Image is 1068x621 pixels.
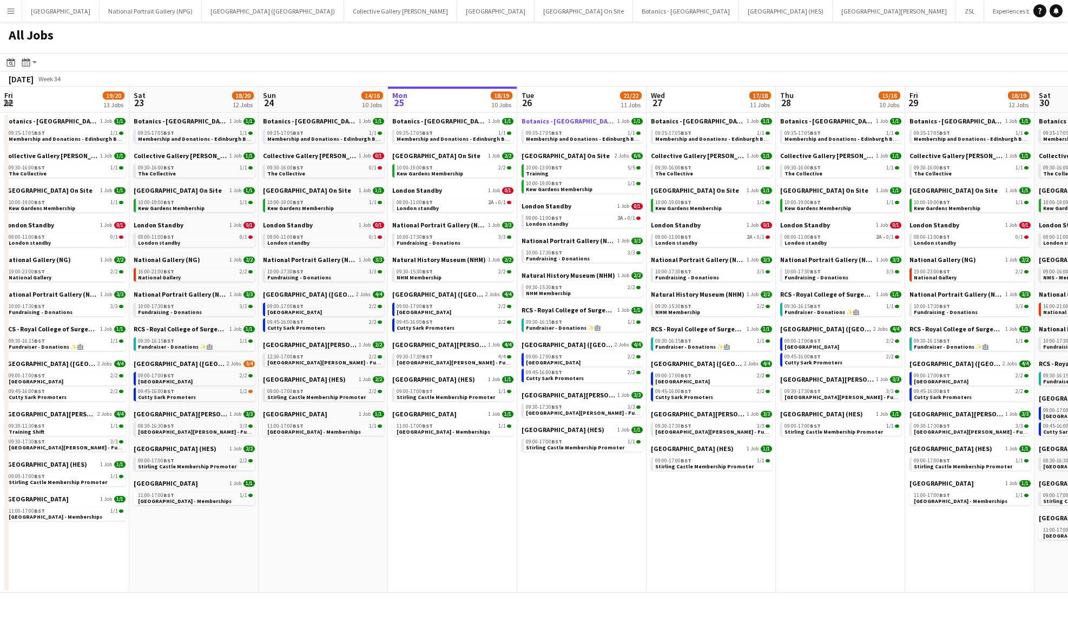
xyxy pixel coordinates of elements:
a: 10:00-19:00BST1/1Kew Gardens Membership [914,199,1029,211]
a: [GEOGRAPHIC_DATA] On Site1 Job2/2 [392,152,513,160]
span: 0/1 [502,187,513,194]
div: [GEOGRAPHIC_DATA] On Site2 Jobs6/610:00-13:00BST5/5Training10:00-19:00BST1/1Kew Gardens Membership [522,152,643,202]
div: London Standby1 Job0/108:00-11:00BST0/1London standby [134,221,255,256]
span: 10:00-19:00 [9,200,45,205]
span: Collective Gallery Calton Hill [651,152,744,160]
a: Botanics - [GEOGRAPHIC_DATA]1 Job1/1 [263,117,384,125]
span: 09:30-16:00 [914,165,950,171]
span: Membership and Donations - Edinburgh Botanics [784,135,913,142]
span: 1/1 [110,165,118,171]
span: 1/1 [502,118,513,125]
span: BST [939,199,950,206]
span: Botanics - Edinburgh [651,117,744,125]
span: 2A [488,200,494,205]
a: 09:35-17:05BST1/1Membership and Donations - Edinburgh Botanics [397,129,511,142]
span: BST [681,164,691,171]
span: BST [681,199,691,206]
span: 1 Job [359,222,371,228]
span: 1/1 [886,165,894,171]
span: 1/1 [757,165,764,171]
span: 08:00-11:00 [397,200,433,205]
span: 1 Job [488,222,500,228]
span: 1/1 [114,118,126,125]
a: London Standby1 Job0/1 [780,221,901,229]
span: 1 Job [876,187,888,194]
span: 1/1 [761,187,772,194]
span: BST [551,180,562,187]
span: BST [34,129,45,136]
span: 1/1 [1016,165,1023,171]
span: 1 Job [229,187,241,194]
span: BST [810,199,821,206]
span: 2/2 [502,153,513,159]
span: 0/1 [373,222,384,228]
span: 10:00-19:00 [526,181,562,186]
span: 09:35-17:05 [9,130,45,136]
span: BST [422,164,433,171]
a: 08:00-11:00BST2A•0/1London standby [397,199,511,211]
span: Kew Gardens Membership [397,170,463,177]
a: Collective Gallery [PERSON_NAME]1 Job1/1 [134,152,255,160]
span: 09:35-17:05 [655,130,691,136]
span: 0/1 [498,200,506,205]
span: 1 Job [747,118,759,125]
span: 1 Job [488,187,500,194]
span: 1/1 [110,200,118,205]
span: 09:30-16:00 [138,165,174,171]
div: National Portrait Gallery (NPG)1 Job3/310:00-17:30BST3/3Fundraising - Donations [392,221,513,256]
span: BST [422,199,433,206]
span: Membership and Donations - Edinburgh Botanics [9,135,137,142]
span: 0/1 [890,222,901,228]
a: 09:35-17:05BST1/1Membership and Donations - Edinburgh Botanics [655,129,770,142]
a: Botanics - [GEOGRAPHIC_DATA]1 Job1/1 [651,117,772,125]
span: London Standby [134,221,183,229]
span: National Portrait Gallery (NPG) [392,221,486,229]
span: 10:00-19:00 [397,165,433,171]
div: London Standby1 Job0/108:00-11:00BST2A•0/1London standby [651,221,772,256]
a: Botanics - [GEOGRAPHIC_DATA]1 Job1/1 [909,117,1031,125]
span: 1 Job [876,153,888,159]
a: London Standby1 Job0/1 [522,202,643,210]
span: BST [163,164,174,171]
a: 09:30-16:00BST1/1The Collective [655,164,770,177]
button: [GEOGRAPHIC_DATA] [22,1,100,22]
span: 1 Job [100,187,112,194]
a: Botanics - [GEOGRAPHIC_DATA]1 Job1/1 [780,117,901,125]
div: London Standby1 Job0/108:00-11:00BST2A•0/1London standby [392,186,513,221]
span: 10:00-13:00 [526,165,562,171]
span: BST [810,164,821,171]
div: Botanics - [GEOGRAPHIC_DATA]1 Job1/109:35-17:05BST1/1Membership and Donations - Edinburgh Botanics [651,117,772,152]
span: 1 Job [359,118,371,125]
span: The Collective [914,170,952,177]
span: 1/1 [240,130,247,136]
span: Collective Gallery Calton Hill [780,152,874,160]
span: 1/1 [1019,187,1031,194]
span: 0/1 [373,153,384,159]
a: London Standby1 Job0/1 [4,221,126,229]
span: BST [34,164,45,171]
span: 1/1 [1019,153,1031,159]
span: 3/3 [502,222,513,228]
button: [GEOGRAPHIC_DATA] [457,1,535,22]
div: Botanics - [GEOGRAPHIC_DATA]1 Job1/109:35-17:05BST1/1Membership and Donations - Edinburgh Botanics [263,117,384,152]
span: 1 Job [617,203,629,210]
span: Membership and Donations - Edinburgh Botanics [267,135,395,142]
span: 1 Job [747,222,759,228]
span: Botanics - Edinburgh [263,117,357,125]
span: 1/1 [1016,200,1023,205]
span: Training [526,170,549,177]
a: 10:00-19:00BST1/1Kew Gardens Membership [655,199,770,211]
span: 09:35-17:05 [397,130,433,136]
span: 1/1 [631,118,643,125]
span: BST [939,164,950,171]
a: Botanics - [GEOGRAPHIC_DATA]1 Job1/1 [4,117,126,125]
span: 1/1 [369,130,377,136]
span: Kew Gardens On Site [4,186,93,194]
span: 0/1 [1019,222,1031,228]
a: [GEOGRAPHIC_DATA] On Site1 Job1/1 [780,186,901,194]
span: 0/1 [628,215,635,221]
div: Collective Gallery [PERSON_NAME]1 Job1/109:30-16:00BST1/1The Collective [780,152,901,186]
span: 1/1 [369,200,377,205]
span: BST [34,199,45,206]
div: [GEOGRAPHIC_DATA] On Site1 Job1/110:00-19:00BST1/1Kew Gardens Membership [909,186,1031,221]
